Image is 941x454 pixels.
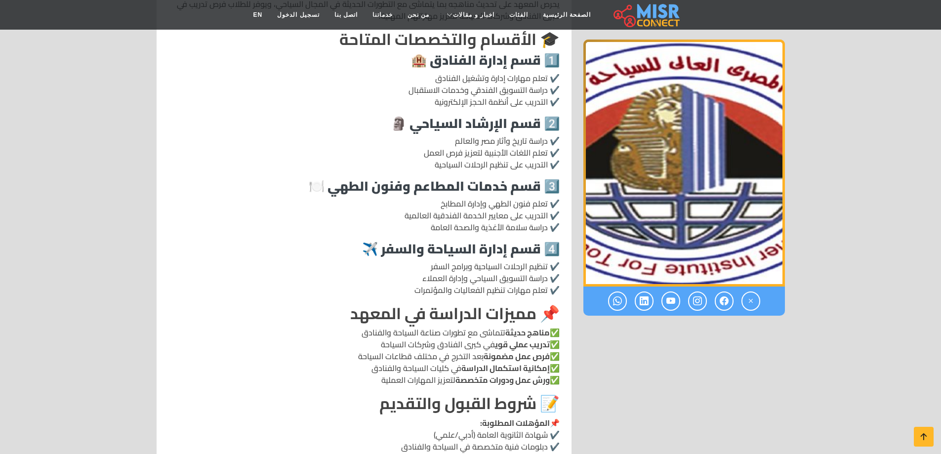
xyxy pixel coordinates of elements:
p: ✔️ تنظيم الرحلات السياحية وبرامج السفر ✔️ دراسة التسويق السياحي وإدارة العملاء ✔️ تعلم مهارات تنظ... [168,260,560,296]
a: اخبار و مقالات [437,5,502,24]
p: ✔️ تعلم فنون الطهي وإدارة المطابخ ✔️ التدريب على معايير الخدمة الفندقية العالمية ✔️ دراسة سلامة ا... [168,198,560,233]
a: الصفحة الرئيسية [535,5,598,24]
a: من نحن [400,5,437,24]
strong: إمكانية استكمال الدراسة [461,361,550,375]
strong: 2️⃣ قسم الإرشاد السياحي 🗿 [391,111,560,135]
strong: 📌 مميزات الدراسة في المعهد [350,298,560,328]
p: ✔️ تعلم مهارات إدارة وتشغيل الفنادق ✔️ دراسة التسويق الفندقي وخدمات الاستقبال ✔️ التدريب على أنظم... [168,72,560,108]
img: المعهد الفني للسياحة والفنادق بالمطرية [583,40,785,287]
strong: مناهج حديثة [505,325,550,340]
p: ✅ تتماشى مع تطورات صناعة السياحة والفنادق ✅ في كبرى الفنادق وشركات السياحة ✅ بعد التخرج في مختلف ... [168,327,560,386]
strong: 1️⃣ قسم إدارة الفنادق 🏨 [411,48,560,72]
strong: تدريب عملي قوي [495,337,550,352]
strong: ورش عمل ودورات متخصصة [455,372,550,387]
div: 1 / 1 [583,40,785,287]
strong: 3️⃣ قسم خدمات المطاعم وفنون الطهي 🍽️ [309,174,560,198]
strong: فرص عمل مضمونة [484,349,550,364]
a: خدماتنا [365,5,400,24]
a: EN [246,5,270,24]
strong: 🎓 الأقسام والتخصصات المتاحة [339,24,560,54]
strong: المؤهلات المطلوبة: [480,415,550,430]
span: اخبار و مقالات [453,10,494,19]
a: اتصل بنا [327,5,365,24]
a: تسجيل الدخول [270,5,327,24]
strong: 4️⃣ قسم إدارة السياحة والسفر ✈️ [362,237,560,261]
a: الفئات [502,5,535,24]
strong: 📝 شروط القبول والتقديم [379,388,560,418]
img: main.misr_connect [614,2,680,27]
p: ✔️ دراسة تاريخ وآثار مصر والعالم ✔️ تعلم اللغات الأجنبية لتعزيز فرص العمل ✔️ التدريب على تنظيم ال... [168,135,560,170]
